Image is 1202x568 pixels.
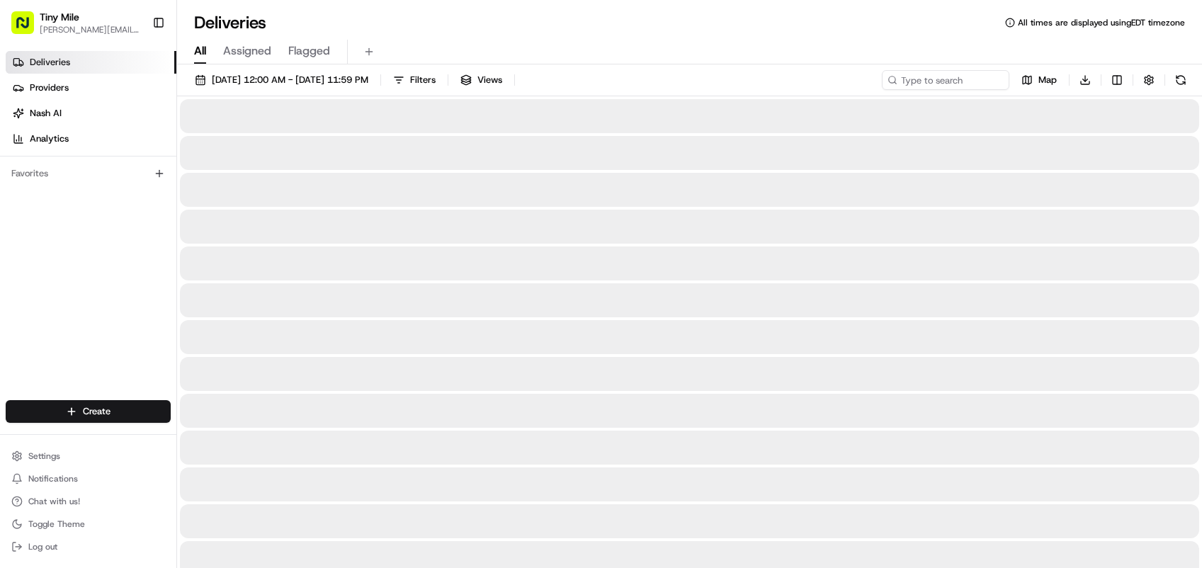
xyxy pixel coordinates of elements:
span: All [194,42,206,59]
button: Chat with us! [6,492,171,511]
a: Providers [6,76,176,99]
button: [PERSON_NAME][EMAIL_ADDRESS] [40,24,141,35]
button: Tiny Mile [40,10,79,24]
span: Assigned [223,42,271,59]
button: Tiny Mile[PERSON_NAME][EMAIL_ADDRESS] [6,6,147,40]
span: Settings [28,450,60,462]
input: Type to search [882,70,1009,90]
span: Map [1038,74,1057,86]
span: Create [83,405,110,418]
button: Toggle Theme [6,514,171,534]
span: Notifications [28,473,78,484]
span: Nash AI [30,107,62,120]
button: Filters [387,70,442,90]
h1: Deliveries [194,11,266,34]
a: Nash AI [6,102,176,125]
button: Create [6,400,171,423]
span: Log out [28,541,57,552]
span: Filters [410,74,436,86]
button: Map [1015,70,1063,90]
button: Settings [6,446,171,466]
button: Log out [6,537,171,557]
span: All times are displayed using EDT timezone [1018,17,1185,28]
button: Views [454,70,509,90]
span: Analytics [30,132,69,145]
span: Toggle Theme [28,518,85,530]
span: Providers [30,81,69,94]
a: Analytics [6,127,176,150]
button: Notifications [6,469,171,489]
span: Flagged [288,42,330,59]
button: Refresh [1171,70,1191,90]
span: Views [477,74,502,86]
span: Chat with us! [28,496,80,507]
span: [DATE] 12:00 AM - [DATE] 11:59 PM [212,74,368,86]
span: Deliveries [30,56,70,69]
button: [DATE] 12:00 AM - [DATE] 11:59 PM [188,70,375,90]
a: Deliveries [6,51,176,74]
div: Favorites [6,162,171,185]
